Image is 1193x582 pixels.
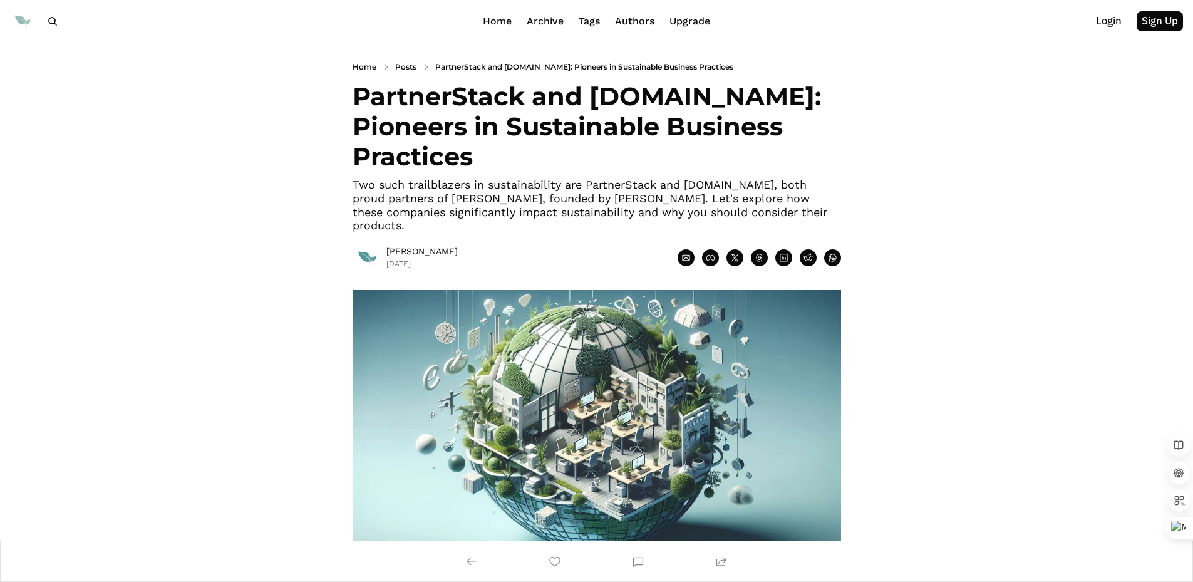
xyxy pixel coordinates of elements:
[386,246,458,256] span: [PERSON_NAME]
[10,10,33,33] img: Logo
[353,63,376,71] a: Home
[669,14,710,29] span: Upgrade
[480,13,514,30] a: Home
[576,13,602,30] a: Tags
[353,290,841,569] img: Adventuring through the Canadian Rockies
[579,14,600,29] span: Tags
[386,245,458,257] a: [PERSON_NAME]
[1096,14,1122,29] span: Login
[527,14,564,29] span: Archive
[524,13,566,30] a: Archive
[1142,14,1178,29] span: Sign Up
[353,81,828,172] span: PartnerStack and [DOMAIN_NAME]: Pioneers in Sustainable Business Practices
[435,62,733,71] span: PartnerStack and [DOMAIN_NAME]: Pioneers in Sustainable Business Practices
[353,62,376,71] span: Home
[353,245,379,271] img: Aaron Levin
[386,259,411,268] span: [DATE]
[483,14,512,29] span: Home
[667,13,713,30] a: Upgrade
[612,13,657,30] a: Authors
[395,62,416,71] span: Posts
[615,14,654,29] span: Authors
[353,178,831,232] span: Two such trailblazers in sustainability are PartnerStack and [DOMAIN_NAME], both proud partners o...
